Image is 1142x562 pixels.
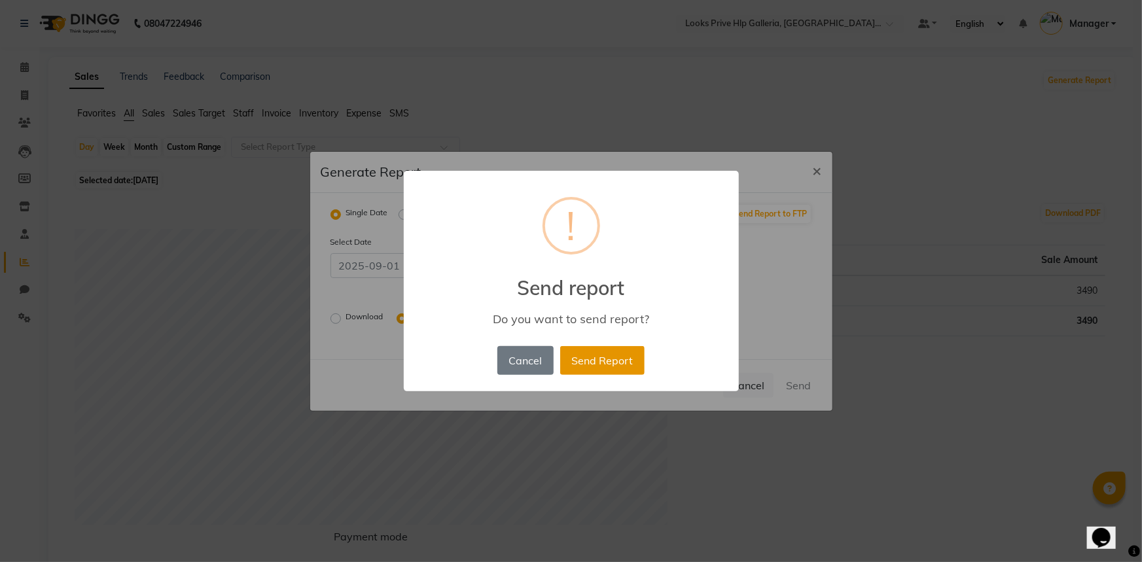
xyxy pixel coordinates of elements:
[560,346,645,375] button: Send Report
[567,200,576,252] div: !
[422,311,719,326] div: Do you want to send report?
[404,260,739,300] h2: Send report
[497,346,554,375] button: Cancel
[1087,510,1129,549] iframe: chat widget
